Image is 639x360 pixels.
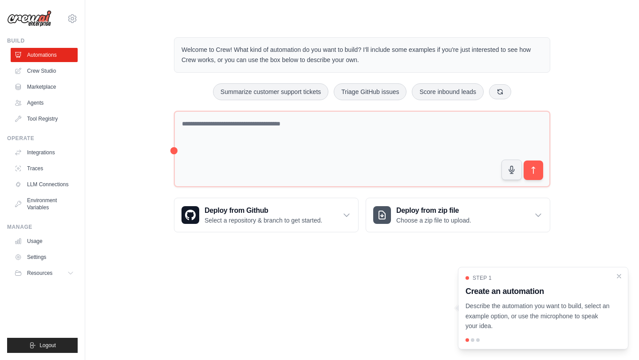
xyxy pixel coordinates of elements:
[465,285,610,297] h3: Create an automation
[334,83,406,100] button: Triage GitHub issues
[11,96,78,110] a: Agents
[205,216,322,225] p: Select a repository & branch to get started.
[11,177,78,192] a: LLM Connections
[11,193,78,215] a: Environment Variables
[11,145,78,160] a: Integrations
[11,266,78,280] button: Resources
[181,45,543,65] p: Welcome to Crew! What kind of automation do you want to build? I'll include some examples if you'...
[595,317,639,360] iframe: Chat Widget
[11,112,78,126] a: Tool Registry
[473,274,492,282] span: Step 1
[11,234,78,248] a: Usage
[615,273,623,280] button: Close walkthrough
[412,83,484,100] button: Score inbound leads
[11,250,78,264] a: Settings
[7,338,78,353] button: Logout
[11,48,78,62] a: Automations
[27,270,52,277] span: Resources
[11,80,78,94] a: Marketplace
[396,216,471,225] p: Choose a zip file to upload.
[11,64,78,78] a: Crew Studio
[11,161,78,176] a: Traces
[7,37,78,44] div: Build
[205,205,322,216] h3: Deploy from Github
[396,205,471,216] h3: Deploy from zip file
[7,223,78,231] div: Manage
[213,83,328,100] button: Summarize customer support tickets
[7,10,51,27] img: Logo
[7,135,78,142] div: Operate
[465,301,610,331] p: Describe the automation you want to build, select an example option, or use the microphone to spe...
[39,342,56,349] span: Logout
